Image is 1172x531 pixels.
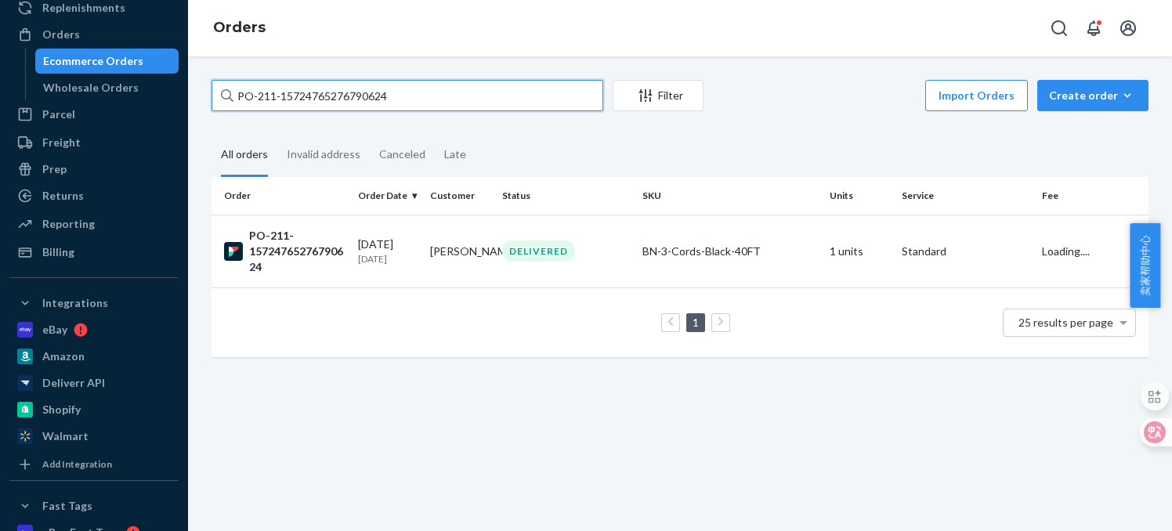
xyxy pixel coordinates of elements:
[43,53,143,69] div: Ecommerce Orders
[42,107,75,122] div: Parcel
[42,295,108,311] div: Integrations
[42,216,95,232] div: Reporting
[502,240,575,262] div: DELIVERED
[42,188,84,204] div: Returns
[287,134,360,175] div: Invalid address
[42,349,85,364] div: Amazon
[9,183,179,208] a: Returns
[444,134,466,175] div: Late
[212,177,352,215] th: Order
[9,22,179,47] a: Orders
[613,80,704,111] button: Filter
[895,177,1036,215] th: Service
[1078,13,1109,44] button: Open notifications
[42,27,80,42] div: Orders
[9,240,179,265] a: Billing
[35,75,179,100] a: Wholesale Orders
[42,457,112,471] div: Add Integration
[352,177,424,215] th: Order Date
[1036,215,1148,287] td: Loading....
[689,316,702,329] a: Page 1 is your current page
[9,397,179,422] a: Shopify
[42,498,92,514] div: Fast Tags
[224,228,345,275] div: PO-211-15724765276790624
[9,317,179,342] a: eBay
[430,189,490,202] div: Customer
[42,402,81,417] div: Shopify
[636,177,823,215] th: SKU
[1018,316,1113,329] span: 25 results per page
[9,370,179,396] a: Deliverr API
[902,244,1029,259] p: Standard
[1037,80,1148,111] button: Create order
[213,19,266,36] a: Orders
[9,493,179,518] button: Fast Tags
[823,215,895,287] td: 1 units
[925,80,1028,111] button: Import Orders
[42,375,105,391] div: Deliverr API
[9,102,179,127] a: Parcel
[424,215,496,287] td: [PERSON_NAME]
[1044,13,1075,44] button: Open Search Box
[42,244,74,260] div: Billing
[9,344,179,369] a: Amazon
[35,49,179,74] a: Ecommerce Orders
[212,80,603,111] input: Search orders
[43,80,139,96] div: Wholesale Orders
[9,291,179,316] button: Integrations
[221,134,268,177] div: All orders
[358,237,418,265] div: [DATE]
[358,252,418,265] p: [DATE]
[1036,177,1148,215] th: Fee
[9,211,179,237] a: Reporting
[613,88,703,103] div: Filter
[42,322,67,338] div: eBay
[823,177,895,215] th: Units
[1112,13,1144,44] button: Open account menu
[201,5,278,51] ol: breadcrumbs
[42,135,81,150] div: Freight
[9,455,179,474] a: Add Integration
[9,130,179,155] a: Freight
[496,177,636,215] th: Status
[9,424,179,449] a: Walmart
[1049,88,1137,103] div: Create order
[42,161,67,177] div: Prep
[379,134,425,175] div: Canceled
[1130,223,1160,308] button: 卖家帮助中心
[9,157,179,182] a: Prep
[642,244,817,259] div: BN-3-Cords-Black-40FT
[42,428,89,444] div: Walmart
